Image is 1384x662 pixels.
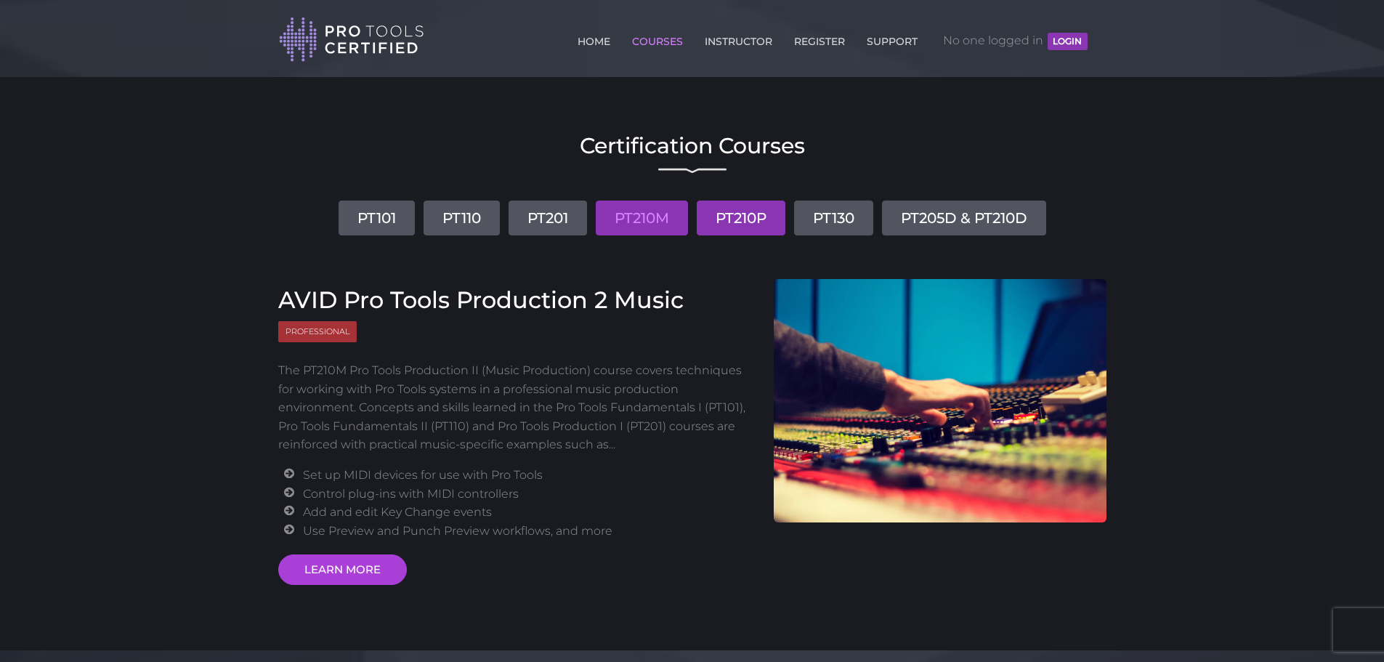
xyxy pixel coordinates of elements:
a: PT210M [596,201,688,235]
h2: Certification Courses [278,135,1106,157]
li: Control plug-ins with MIDI controllers [303,485,752,504]
li: Use Preview and Punch Preview workflows, and more [303,522,752,541]
a: HOME [574,27,614,50]
span: Professional [278,321,357,342]
a: LEARN MORE [278,554,407,585]
a: PT110 [424,201,500,235]
li: Add and edit Key Change events [303,503,752,522]
img: AVID Pro Tools Production 2 Course [774,279,1106,522]
button: LOGIN [1048,33,1087,50]
li: Set up MIDI devices for use with Pro Tools [303,466,752,485]
a: PT201 [509,201,587,235]
p: The PT210M Pro Tools Production II (Music Production) course covers techniques for working with P... [278,361,753,454]
span: No one logged in [943,19,1087,62]
a: INSTRUCTOR [701,27,776,50]
h3: AVID Pro Tools Production 2 Music [278,286,753,314]
a: SUPPORT [863,27,921,50]
img: decorative line [658,168,727,174]
a: REGISTER [790,27,849,50]
a: PT210P [697,201,785,235]
a: COURSES [628,27,687,50]
img: Pro Tools Certified Logo [279,16,424,63]
a: PT205D & PT210D [882,201,1046,235]
a: PT130 [794,201,873,235]
a: PT101 [339,201,415,235]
